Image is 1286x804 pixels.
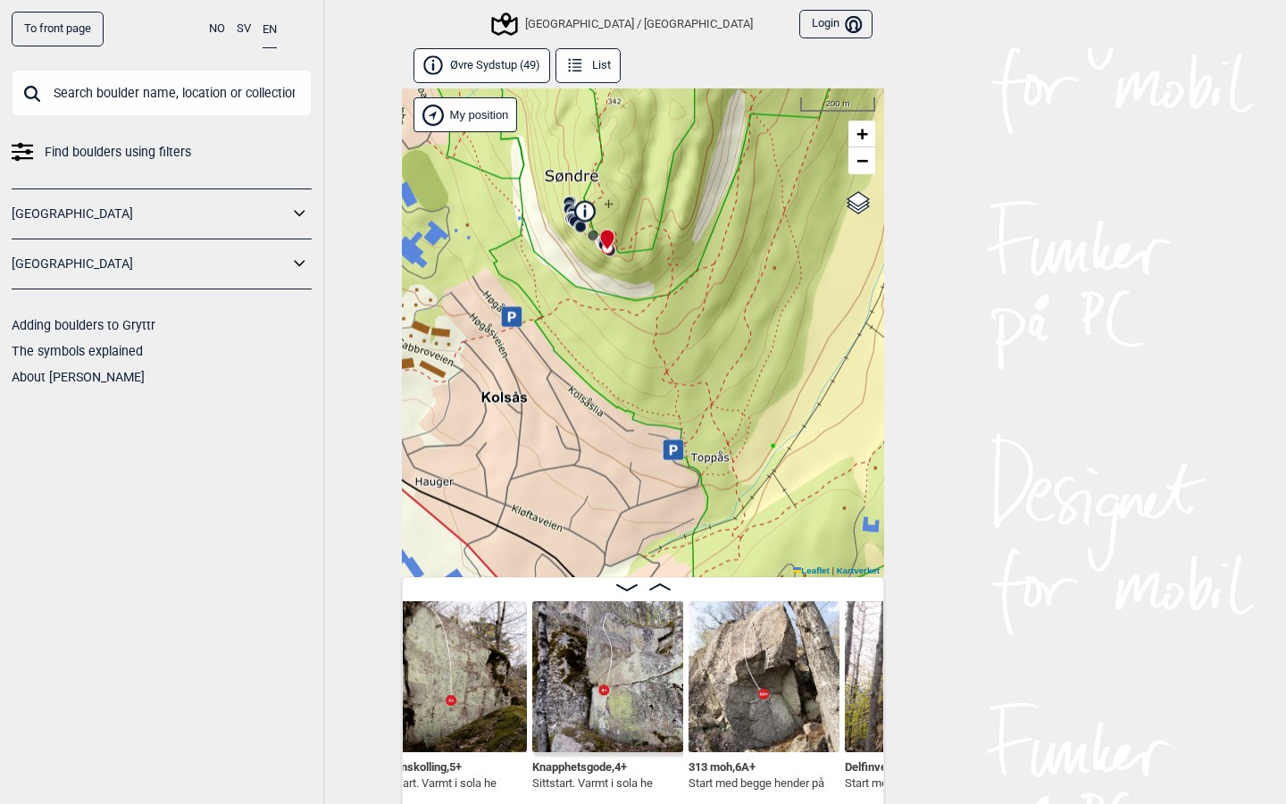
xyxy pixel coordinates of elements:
[845,601,996,752] img: Delfinveien 210504
[856,122,868,145] span: +
[376,757,462,774] span: Grønnskolling , 5+
[494,13,752,35] div: [GEOGRAPHIC_DATA] / [GEOGRAPHIC_DATA]
[12,370,145,384] a: About [PERSON_NAME]
[532,601,683,752] img: Knapphetsgode 210429
[848,147,875,174] a: Zoom out
[856,149,868,172] span: −
[12,251,288,277] a: [GEOGRAPHIC_DATA]
[689,775,824,792] p: Start med begge hender på
[12,318,155,332] a: Adding boulders to Gryttr
[263,12,277,48] button: EN
[841,183,875,222] a: Layers
[45,139,191,165] span: Find boulders using filters
[845,757,919,774] span: Delfinveien , 7A
[376,601,527,752] img: Gronnskollingen 210429
[845,775,977,792] p: Start med venstre hånd på
[12,344,143,358] a: The symbols explained
[12,12,104,46] a: To front page
[413,48,550,83] button: Øvre Sydstup (49)
[800,97,875,112] div: 200 m
[376,775,497,792] p: Sittstart. Varmt i sola he
[209,12,225,46] button: NO
[237,12,251,46] button: SV
[532,757,627,774] span: Knapphetsgode , 4+
[532,775,653,792] p: Sittstart. Varmt i sola he
[799,10,873,39] button: Login
[689,757,756,774] span: 313 moh , 6A+
[831,565,834,575] span: |
[12,70,312,116] input: Search boulder name, location or collection
[848,121,875,147] a: Zoom in
[555,48,621,83] button: List
[12,139,312,165] a: Find boulders using filters
[689,601,839,752] img: 313 moh 210503
[12,201,288,227] a: [GEOGRAPHIC_DATA]
[837,565,880,575] a: Kartverket
[413,97,517,132] div: Show my position
[793,565,830,575] a: Leaflet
